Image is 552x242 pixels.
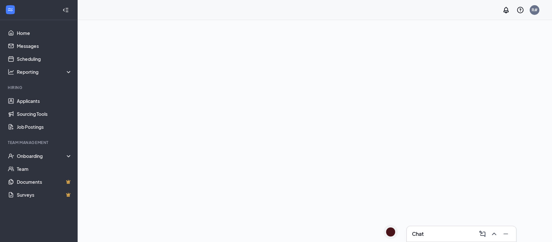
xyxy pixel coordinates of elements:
a: Applicants [17,94,72,107]
a: DocumentsCrown [17,175,72,188]
button: Minimize [501,229,511,239]
a: SurveysCrown [17,188,72,201]
a: Scheduling [17,52,72,65]
h3: Chat [412,230,424,237]
button: ChevronUp [489,229,499,239]
svg: ChevronUp [490,230,498,238]
div: Onboarding [17,153,67,159]
svg: UserCheck [8,153,14,159]
svg: QuestionInfo [516,6,524,14]
svg: Minimize [502,230,510,238]
div: Team Management [8,140,71,145]
svg: WorkstreamLogo [7,6,14,13]
div: Reporting [17,69,72,75]
a: Job Postings [17,120,72,133]
a: Sourcing Tools [17,107,72,120]
svg: Notifications [502,6,510,14]
div: Hiring [8,85,71,90]
svg: ComposeMessage [479,230,486,238]
button: ComposeMessage [477,229,488,239]
a: Home [17,27,72,39]
svg: Analysis [8,69,14,75]
svg: Collapse [62,7,69,13]
a: Team [17,162,72,175]
div: R# [532,7,537,13]
a: Messages [17,39,72,52]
